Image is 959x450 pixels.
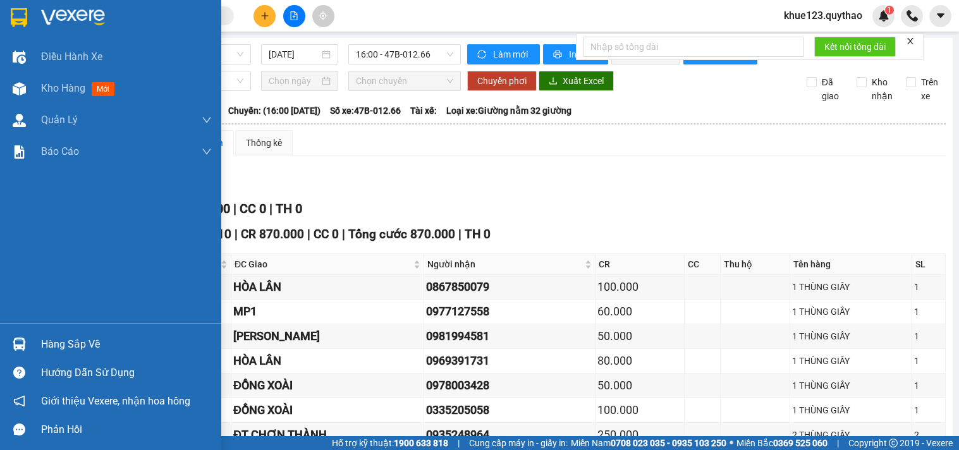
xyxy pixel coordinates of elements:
[233,377,422,394] div: ĐỒNG XOÀI
[426,401,593,419] div: 0335205058
[596,254,685,275] th: CR
[314,227,339,241] span: CC 0
[233,352,422,370] div: HÒA LÂN
[685,254,721,275] th: CC
[583,37,804,57] input: Nhập số tổng đài
[885,6,894,15] sup: 1
[446,104,571,118] span: Loại xe: Giường nằm 32 giường
[563,74,604,88] span: Xuất Excel
[736,436,828,450] span: Miền Bắc
[907,10,918,21] img: phone-icon
[539,71,614,91] button: downloadXuất Excel
[240,201,266,216] span: CC 0
[543,44,608,64] button: printerIn phơi
[41,49,102,64] span: Điều hành xe
[410,104,437,118] span: Tài xế:
[233,426,422,444] div: ĐT CHƠN THÀNH
[914,428,943,442] div: 2
[269,74,320,88] input: Chọn ngày
[467,44,540,64] button: syncLàm mới
[597,401,683,419] div: 100.000
[458,227,461,241] span: |
[837,436,839,450] span: |
[773,438,828,448] strong: 0369 525 060
[41,393,190,409] span: Giới thiệu Vexere, nhận hoa hồng
[814,37,896,57] button: Kết nối tổng đài
[41,335,212,354] div: Hàng sắp về
[467,71,537,91] button: Chuyển phơi
[246,136,282,150] div: Thống kê
[914,280,943,294] div: 1
[914,379,943,392] div: 1
[426,377,593,394] div: 0978003428
[597,377,683,394] div: 50.000
[426,278,593,296] div: 0867850079
[233,278,422,296] div: HÒA LÂN
[611,438,726,448] strong: 0708 023 035 - 0935 103 250
[202,147,212,157] span: down
[11,8,27,27] img: logo-vxr
[878,10,889,21] img: icon-new-feature
[465,227,491,241] span: TH 0
[426,426,593,444] div: 0935248964
[13,395,25,407] span: notification
[914,329,943,343] div: 1
[569,47,598,61] span: In phơi
[233,303,422,320] div: MP1
[92,82,114,96] span: mới
[235,227,238,241] span: |
[721,254,790,275] th: Thu hộ
[41,363,212,382] div: Hướng dẫn sử dụng
[916,75,946,103] span: Trên xe
[13,423,25,435] span: message
[41,112,78,128] span: Quản Lý
[202,115,212,125] span: down
[13,51,26,64] img: warehouse-icon
[41,82,85,94] span: Kho hàng
[269,47,320,61] input: 13/09/2025
[312,5,334,27] button: aim
[790,254,912,275] th: Tên hàng
[730,441,733,446] span: ⚪️
[597,426,683,444] div: 250.000
[889,439,898,447] span: copyright
[427,257,582,271] span: Người nhận
[41,143,79,159] span: Báo cáo
[356,71,453,90] span: Chọn chuyến
[549,76,558,87] span: download
[356,45,453,64] span: 16:00 - 47B-012.66
[792,379,910,392] div: 1 THÙNG GIẤY
[233,327,422,345] div: [PERSON_NAME]
[348,227,455,241] span: Tổng cước 870.000
[824,40,886,54] span: Kết nối tổng đài
[283,5,305,27] button: file-add
[394,438,448,448] strong: 1900 633 818
[276,201,302,216] span: TH 0
[792,403,910,417] div: 1 THÙNG GIẤY
[253,5,276,27] button: plus
[597,278,683,296] div: 100.000
[914,354,943,368] div: 1
[929,5,951,27] button: caret-down
[792,329,910,343] div: 1 THÙNG GIẤY
[477,50,488,60] span: sync
[330,104,401,118] span: Số xe: 47B-012.66
[290,11,298,20] span: file-add
[13,145,26,159] img: solution-icon
[867,75,898,103] span: Kho nhận
[241,227,304,241] span: CR 870.000
[817,75,847,103] span: Đã giao
[307,227,310,241] span: |
[260,11,269,20] span: plus
[233,201,236,216] span: |
[233,401,422,419] div: ĐỒNG XOÀI
[458,436,460,450] span: |
[571,436,726,450] span: Miền Nam
[553,50,564,60] span: printer
[906,37,915,46] span: close
[792,305,910,319] div: 1 THÙNG GIẤY
[792,280,910,294] div: 1 THÙNG GIẤY
[342,227,345,241] span: |
[493,47,530,61] span: Làm mới
[269,201,272,216] span: |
